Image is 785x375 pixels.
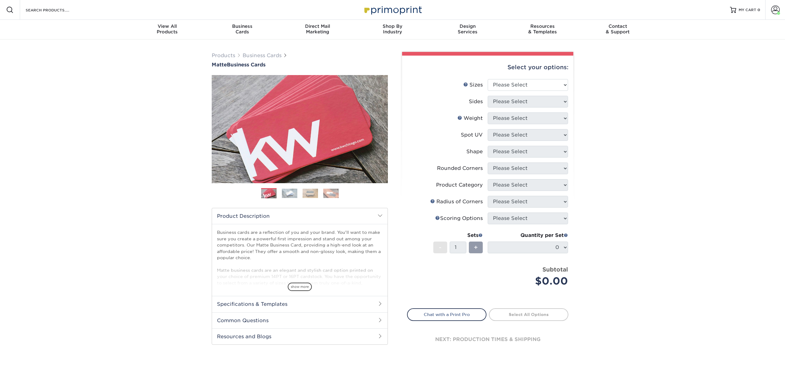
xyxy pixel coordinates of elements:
div: Sets [433,232,483,239]
h2: Resources and Blogs [212,328,388,344]
a: Business Cards [243,53,282,58]
div: & Support [580,23,655,35]
div: Sides [469,98,483,105]
a: BusinessCards [205,20,280,40]
div: Sizes [463,81,483,89]
span: Contact [580,23,655,29]
span: Business [205,23,280,29]
span: Resources [505,23,580,29]
a: Resources& Templates [505,20,580,40]
div: Spot UV [461,131,483,139]
img: Matte 01 [212,41,388,217]
img: Business Cards 02 [282,189,297,198]
a: DesignServices [430,20,505,40]
div: Scoring Options [435,215,483,222]
div: Rounded Corners [437,165,483,172]
img: Business Cards 03 [303,189,318,198]
a: Products [212,53,235,58]
span: Matte [212,62,227,68]
h2: Product Description [212,208,388,224]
img: Business Cards 04 [323,189,339,198]
h1: Business Cards [212,62,388,68]
div: next: production times & shipping [407,321,568,358]
span: show more [288,283,312,291]
span: Shop By [355,23,430,29]
a: Direct MailMarketing [280,20,355,40]
span: - [439,243,442,252]
div: Weight [457,115,483,122]
div: Shape [466,148,483,155]
img: Business Cards 01 [261,186,277,201]
div: Services [430,23,505,35]
div: Marketing [280,23,355,35]
span: + [474,243,478,252]
span: View All [130,23,205,29]
div: $0.00 [492,274,568,289]
h2: Specifications & Templates [212,296,388,312]
span: Design [430,23,505,29]
div: Product Category [436,181,483,189]
span: 0 [757,8,760,12]
span: Direct Mail [280,23,355,29]
a: View AllProducts [130,20,205,40]
div: Select your options: [407,56,568,79]
span: MY CART [739,7,756,13]
input: SEARCH PRODUCTS..... [25,6,85,14]
div: Industry [355,23,430,35]
div: Products [130,23,205,35]
a: Chat with a Print Pro [407,308,486,321]
div: Radius of Corners [430,198,483,205]
a: Shop ByIndustry [355,20,430,40]
p: Business cards are a reflection of you and your brand. You'll want to make sure you create a powe... [217,229,383,317]
a: Contact& Support [580,20,655,40]
h2: Common Questions [212,312,388,328]
a: MatteBusiness Cards [212,62,388,68]
img: Primoprint [362,3,423,16]
strong: Subtotal [542,266,568,273]
div: Quantity per Set [488,232,568,239]
a: Select All Options [489,308,568,321]
div: & Templates [505,23,580,35]
div: Cards [205,23,280,35]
